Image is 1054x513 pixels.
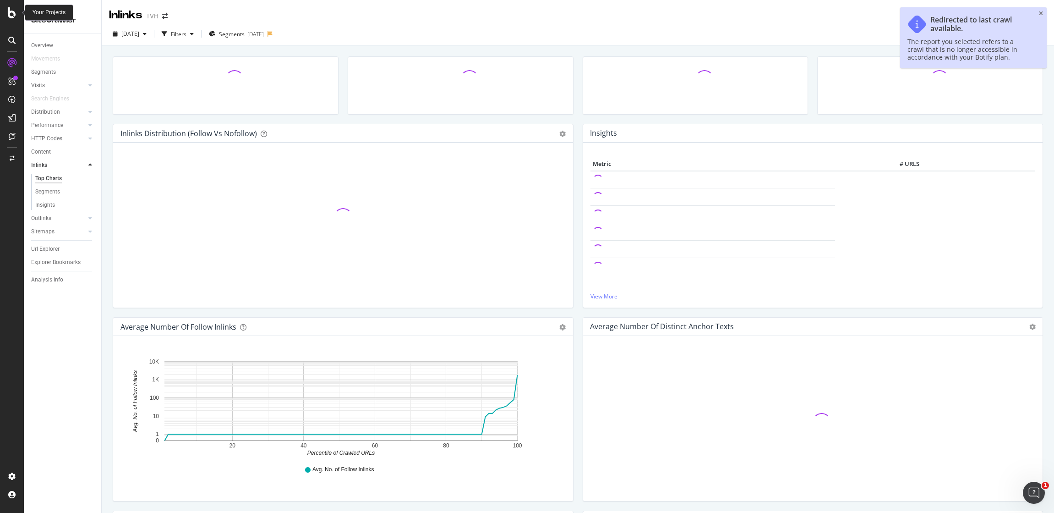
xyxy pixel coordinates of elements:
[121,30,139,38] span: 2023 Oct. 4th
[109,27,150,41] button: [DATE]
[35,187,60,197] div: Segments
[152,377,159,383] text: 1K
[1023,482,1045,504] iframe: Intercom live chat
[35,174,62,183] div: Top Charts
[205,27,268,41] button: Segments[DATE]
[1029,324,1036,330] i: Options
[443,442,449,449] text: 80
[31,134,86,143] a: HTTP Codes
[590,157,835,171] th: Metric
[31,244,95,254] a: Url Explorer
[31,41,53,50] div: Overview
[35,187,95,197] a: Segments
[156,437,159,444] text: 0
[31,160,47,170] div: Inlinks
[109,7,142,23] div: Inlinks
[513,442,522,449] text: 100
[31,81,45,90] div: Visits
[158,27,197,41] button: Filters
[1042,482,1049,489] span: 1
[590,127,617,139] h4: Insights
[120,351,562,457] svg: A chart.
[31,258,95,267] a: Explorer Bookmarks
[31,67,56,77] div: Segments
[31,258,81,267] div: Explorer Bookmarks
[31,227,55,237] div: Sitemaps
[590,292,1036,300] a: View More
[31,275,95,285] a: Analysis Info
[33,9,66,17] div: Your Projects
[31,214,51,223] div: Outlinks
[31,244,60,254] div: Url Explorer
[590,320,734,333] h4: Average Number of Distinct Anchor Texts
[559,324,566,331] div: gear
[146,11,158,21] div: TVH
[156,431,159,438] text: 1
[153,413,159,419] text: 10
[907,38,1030,61] div: The report you selected refers to a crawl that is no longer accessible in accordance with your Bo...
[31,134,62,143] div: HTTP Codes
[1039,11,1043,17] div: close toast
[31,107,60,117] div: Distribution
[120,322,236,331] div: Average Number of Follow Inlinks
[372,442,378,449] text: 60
[559,131,566,137] div: gear
[35,200,55,210] div: Insights
[162,13,168,19] div: arrow-right-arrow-left
[31,81,86,90] a: Visits
[31,67,95,77] a: Segments
[31,121,86,130] a: Performance
[219,30,245,38] span: Segments
[312,466,374,474] span: Avg. No. of Follow Inlinks
[31,147,95,157] a: Content
[31,227,86,237] a: Sitemaps
[300,442,307,449] text: 40
[31,107,86,117] a: Distribution
[132,370,138,433] text: Avg. No. of Follow Inlinks
[31,41,95,50] a: Overview
[35,174,95,183] a: Top Charts
[930,16,1030,33] div: Redirected to last crawl available.
[35,200,95,210] a: Insights
[307,450,375,456] text: Percentile of Crawled URLs
[247,30,264,38] div: [DATE]
[31,214,86,223] a: Outlinks
[229,442,236,449] text: 20
[31,121,63,130] div: Performance
[31,147,51,157] div: Content
[31,54,69,64] a: Movements
[171,30,186,38] div: Filters
[150,395,159,401] text: 100
[31,160,86,170] a: Inlinks
[31,94,69,104] div: Search Engines
[31,94,78,104] a: Search Engines
[835,157,922,171] th: # URLS
[31,275,63,285] div: Analysis Info
[149,359,159,365] text: 10K
[31,54,60,64] div: Movements
[120,129,257,138] div: Inlinks Distribution (Follow vs Nofollow)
